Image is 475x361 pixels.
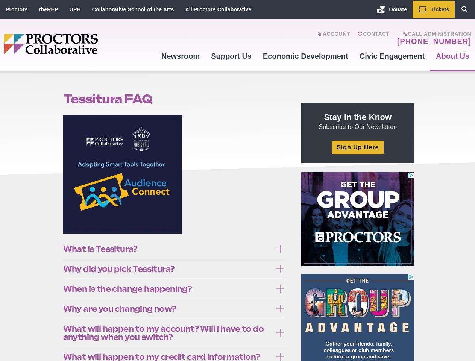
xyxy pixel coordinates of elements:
[354,46,430,66] a: Civic Engagement
[455,1,475,18] a: Search
[371,1,413,18] a: Donate
[63,305,273,313] span: Why are you changing now?
[310,112,405,131] p: Subscribe to Our Newsletter.
[70,6,81,12] a: UPH
[185,6,251,12] a: All Proctors Collaborative
[358,31,390,46] a: Contact
[301,172,414,266] iframe: Advertisement
[317,31,350,46] a: Account
[4,34,156,54] img: Proctors logo
[63,353,273,361] span: What will happen to my credit card information?
[6,6,28,12] a: Proctors
[156,46,205,66] a: Newsroom
[63,325,273,341] span: What will happen to my account? Will I have to do anything when you switch?
[63,285,273,293] span: When is the change happening?
[39,6,58,12] a: theREP
[324,112,392,122] strong: Stay in the Know
[430,46,475,66] a: About Us
[389,6,407,12] span: Donate
[431,6,449,12] span: Tickets
[63,245,273,253] span: What is Tessitura?
[63,265,273,273] span: Why did you pick Tessitura?
[205,46,257,66] a: Support Us
[395,31,471,37] span: Call Administration
[397,37,471,46] a: [PHONE_NUMBER]
[63,92,284,106] h1: Tessitura FAQ
[257,46,354,66] a: Economic Development
[332,141,383,154] a: Sign Up Here
[413,1,455,18] a: Tickets
[92,6,174,12] a: Collaborative School of the Arts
